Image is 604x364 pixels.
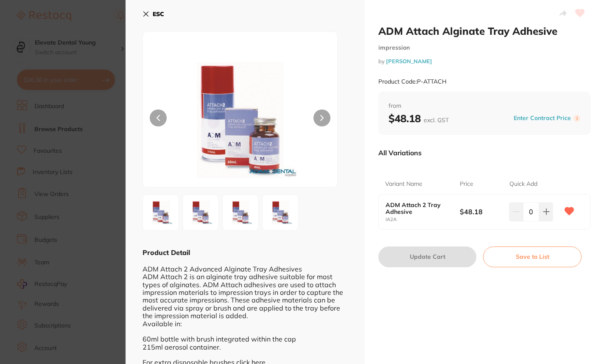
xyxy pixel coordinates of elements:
button: Enter Contract Price [511,114,573,122]
b: $48.18 [460,207,504,216]
small: Product Code: P-ATTACH [378,78,447,85]
a: [PERSON_NAME] [386,58,432,64]
button: ESC [143,7,164,21]
p: Variant Name [385,180,422,188]
span: from [389,102,580,110]
label: i [573,115,580,122]
img: anBn [185,197,216,228]
p: Quick Add [509,180,537,188]
small: IA2A [386,217,460,222]
b: ADM Attach 2 Tray Adhesive [386,202,452,215]
img: LmpwZw [225,197,256,228]
p: All Variations [378,148,422,157]
img: anBn [265,197,296,228]
b: ESC [153,10,164,18]
h2: ADM Attach Alginate Tray Adhesive [378,25,590,37]
small: impression [378,44,590,51]
p: Price [460,180,473,188]
button: Update Cart [378,246,476,267]
img: LmpwZw [182,53,299,187]
b: $48.18 [389,112,449,125]
span: excl. GST [424,116,449,124]
button: Save to List [483,246,582,267]
b: Product Detail [143,248,190,257]
small: by [378,58,590,64]
img: LmpwZw [145,197,176,228]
